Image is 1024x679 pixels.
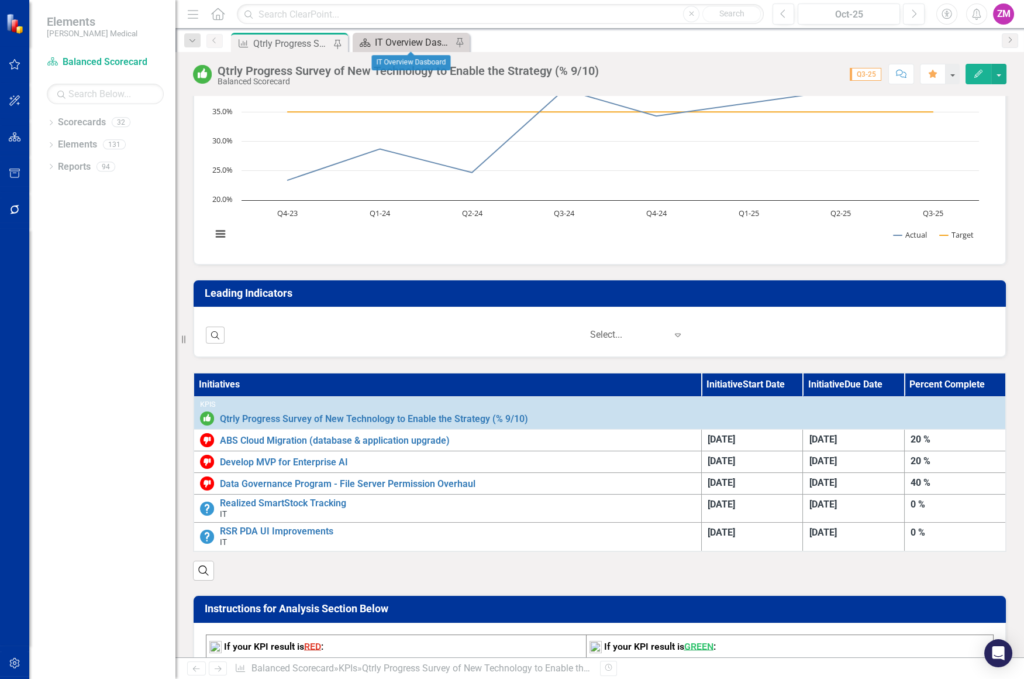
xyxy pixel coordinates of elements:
td: Double-Click to Edit [904,523,1006,551]
div: 0 % [911,526,999,540]
td: Double-Click to Edit [803,523,904,551]
h3: Instructions for Analysis Section Below [205,603,999,615]
div: Open Intercom Messenger [984,639,1012,667]
img: ClearPoint Strategy [6,13,26,33]
div: 131 [103,140,126,150]
img: On or Above Target [200,411,214,426]
div: IT Overview Dasboard [371,56,450,71]
td: Double-Click to Edit [702,495,803,523]
div: Qtrly Progress Survey of New Technology to Enable the Strategy (% 9/10) [218,64,599,77]
td: Double-Click to Edit [702,430,803,451]
img: Below Target [200,433,214,447]
td: Double-Click to Edit Right Click for Context Menu [194,397,1006,430]
div: 40 % [911,476,999,490]
span: [DATE] [708,434,735,445]
a: Data Governance Program - File Server Permission Overhaul [220,479,695,489]
text: 35.0% [212,106,233,116]
a: Balanced Scorecard [251,663,334,674]
a: IT Overview Dasboard [356,35,452,50]
td: Double-Click to Edit [904,451,1006,473]
span: [DATE] [809,527,836,538]
img: Below Target [200,476,214,491]
h3: Leading Indicators [205,287,999,299]
td: Double-Click to Edit Right Click for Context Menu [194,495,702,523]
td: Double-Click to Edit Right Click for Context Menu [194,430,702,451]
span: [DATE] [809,477,836,488]
div: KPIs [200,400,999,409]
td: Double-Click to Edit [904,473,1006,495]
img: No Information [200,502,214,516]
div: Balanced Scorecard [218,77,599,86]
a: Realized SmartStock Tracking [220,498,695,509]
input: Search ClearPoint... [237,4,764,25]
td: Double-Click to Edit Right Click for Context Menu [194,451,702,473]
a: Balanced Scorecard [47,56,164,69]
div: IT Overview Dasboard [375,35,452,50]
text: 20.0% [212,194,233,204]
td: Double-Click to Edit [904,495,1006,523]
button: Oct-25 [798,4,900,25]
a: Elements [58,138,97,152]
td: Double-Click to Edit [904,430,1006,451]
text: Q1-24 [370,208,391,218]
div: 94 [96,162,115,172]
span: [DATE] [708,477,735,488]
button: Show Target [940,229,974,239]
td: Double-Click to Edit [803,473,904,495]
img: On or Above Target [193,65,212,84]
a: RSR PDA UI Improvements [220,526,695,537]
small: [PERSON_NAME] Medical [47,29,137,38]
text: Q2-25 [830,208,851,218]
td: Double-Click to Edit [702,473,803,495]
span: GREEN [684,640,713,651]
img: No Information [200,530,214,544]
svg: Interactive chart [206,77,985,252]
span: [DATE] [708,499,735,510]
img: mceclip1%20v16.png [589,641,602,653]
text: Q3-24 [554,208,575,218]
div: 20 % [911,433,999,447]
div: Oct-25 [802,8,896,22]
text: Q4-23 [277,208,298,218]
text: 30.0% [212,135,233,146]
strong: If your KPI result is : [604,640,716,651]
button: Show Actual [894,229,927,239]
td: Double-Click to Edit [803,430,904,451]
td: Double-Click to Edit [702,523,803,551]
span: [DATE] [809,455,836,467]
div: Chart. Highcharts interactive chart. [206,77,994,252]
td: Double-Click to Edit Right Click for Context Menu [194,523,702,551]
td: Double-Click to Edit Right Click for Context Menu [194,473,702,495]
div: 0 % [911,498,999,512]
div: Qtrly Progress Survey of New Technology to Enable the Strategy (% 9/10) [253,36,330,51]
img: mceclip2%20v12.png [209,641,222,653]
button: ZM [993,4,1014,25]
a: Qtrly Progress Survey of New Technology to Enable the Strategy (% 9/10) [220,414,999,424]
div: 32 [112,118,130,128]
text: 25.0% [212,164,233,175]
a: Scorecards [58,116,106,129]
img: Below Target [200,455,214,469]
text: Q4-24 [646,208,667,218]
div: Qtrly Progress Survey of New Technology to Enable the Strategy (% 9/10) [362,663,663,674]
strong: If your KPI result is : [224,640,323,651]
span: [DATE] [708,527,735,538]
span: RED [304,640,321,651]
td: Double-Click to Edit [803,451,904,473]
span: Q3-25 [850,68,881,81]
g: Target, line 2 of 2 with 8 data points. [285,109,936,114]
span: [DATE] [809,434,836,445]
text: Q3-25 [923,208,943,218]
span: Search [719,9,744,18]
a: KPIs [339,663,357,674]
span: IT [220,509,227,519]
button: Search [702,6,761,22]
td: Double-Click to Edit [702,451,803,473]
span: [DATE] [708,455,735,467]
a: ABS Cloud Migration (database & application upgrade) [220,435,695,446]
a: Reports [58,160,91,174]
div: » » [235,662,591,675]
span: [DATE] [809,499,836,510]
input: Search Below... [47,84,164,104]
